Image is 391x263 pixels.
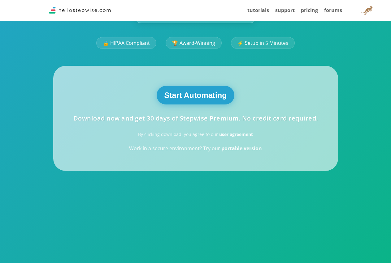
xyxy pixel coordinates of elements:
[231,37,295,49] a: ⚡ Setup in 5 Minutes
[49,8,111,15] a: Stepwise
[49,7,111,14] img: Logo
[359,3,375,18] img: User Avatar
[157,86,235,104] button: Start Automating
[96,37,156,49] a: 🔒 HIPAA Compliant
[129,146,262,151] div: Work in a secure environment? Try our
[73,115,318,121] div: Download now and get 30 days of Stepwise Premium. No credit card required.
[221,145,262,152] a: portable version
[166,37,222,49] a: 🏆 Award-Winning
[138,132,253,137] div: By clicking download, you agree to our
[219,131,253,137] a: user agreement
[247,7,269,14] a: tutorials
[324,7,342,14] a: forums
[301,7,318,14] a: pricing
[275,7,295,14] a: support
